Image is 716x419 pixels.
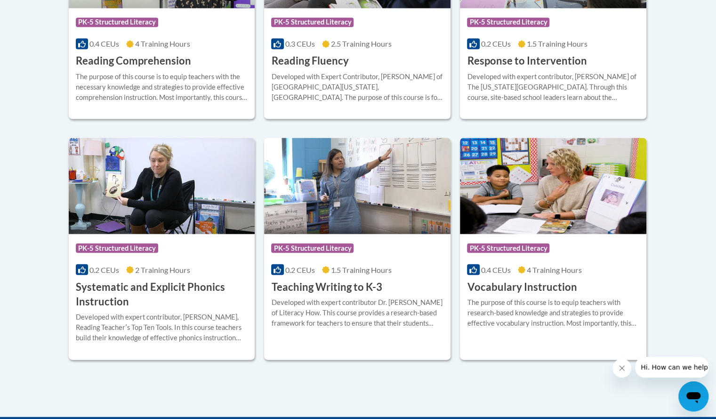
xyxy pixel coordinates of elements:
h3: Systematic and Explicit Phonics Instruction [76,279,248,309]
iframe: Message from company [635,357,708,378]
span: 4 Training Hours [527,265,582,274]
h3: Reading Comprehension [76,54,191,68]
span: 4 Training Hours [135,39,190,48]
h3: Reading Fluency [271,54,348,68]
span: 0.2 CEUs [481,39,511,48]
span: Hi. How can we help? [6,7,76,14]
span: 0.4 CEUs [481,265,511,274]
a: Course LogoPK-5 Structured Literacy0.2 CEUs2 Training Hours Systematic and Explicit Phonics Instr... [69,138,255,359]
div: Developed with expert contributor, [PERSON_NAME], Reading Teacherʹs Top Ten Tools. In this course... [76,312,248,343]
h3: Vocabulary Instruction [467,279,577,294]
img: Course Logo [264,138,451,234]
iframe: Button to launch messaging window [678,381,708,411]
span: 2 Training Hours [135,265,190,274]
iframe: Close message [612,359,631,378]
a: Course LogoPK-5 Structured Literacy0.4 CEUs4 Training Hours Vocabulary InstructionThe purpose of ... [460,138,646,359]
h3: Response to Intervention [467,54,587,68]
span: PK-5 Structured Literacy [467,17,549,27]
span: PK-5 Structured Literacy [76,17,158,27]
a: Course LogoPK-5 Structured Literacy0.2 CEUs1.5 Training Hours Teaching Writing to K-3Developed wi... [264,138,451,359]
img: Course Logo [460,138,646,234]
span: 1.5 Training Hours [331,265,392,274]
span: 0.2 CEUs [89,265,119,274]
div: Developed with expert contributor, [PERSON_NAME] of The [US_STATE][GEOGRAPHIC_DATA]. Through this... [467,71,639,102]
span: PK-5 Structured Literacy [271,17,354,27]
div: Developed with expert contributor Dr. [PERSON_NAME] of Literacy How. This course provides a resea... [271,297,443,328]
div: The purpose of this course is to equip teachers with research-based knowledge and strategies to p... [467,297,639,328]
div: The purpose of this course is to equip teachers with the necessary knowledge and strategies to pr... [76,71,248,102]
span: 2.5 Training Hours [331,39,392,48]
span: 1.5 Training Hours [527,39,587,48]
div: Developed with Expert Contributor, [PERSON_NAME] of [GEOGRAPHIC_DATA][US_STATE], [GEOGRAPHIC_DATA... [271,71,443,102]
span: 0.3 CEUs [285,39,315,48]
span: 0.4 CEUs [89,39,119,48]
h3: Teaching Writing to K-3 [271,279,382,294]
span: PK-5 Structured Literacy [271,243,354,253]
img: Course Logo [69,138,255,234]
span: PK-5 Structured Literacy [467,243,549,253]
span: PK-5 Structured Literacy [76,243,158,253]
span: 0.2 CEUs [285,265,315,274]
